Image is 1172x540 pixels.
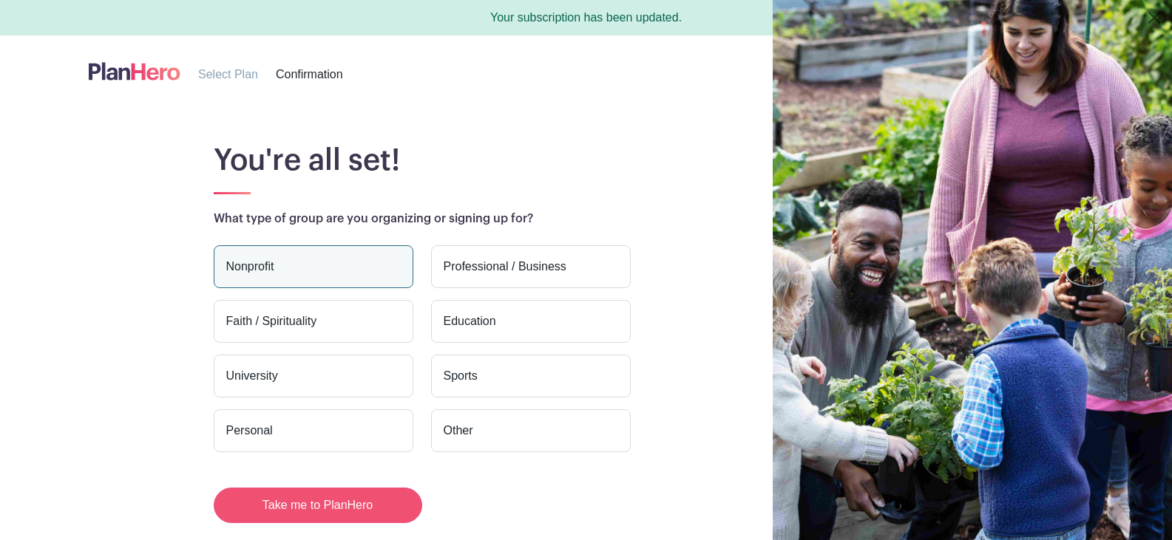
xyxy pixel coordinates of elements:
[198,68,258,81] span: Select Plan
[214,488,422,523] button: Take me to PlanHero
[214,409,413,452] label: Personal
[214,355,413,397] label: University
[214,143,1048,178] h1: You're all set!
[214,210,1048,228] p: What type of group are you organizing or signing up for?
[431,245,631,288] label: Professional / Business
[214,245,413,288] label: Nonprofit
[431,355,631,397] label: Sports
[431,409,631,452] label: Other
[214,300,413,343] label: Faith / Spirituality
[276,68,343,81] span: Confirmation
[89,59,180,83] img: logo-507f7623f17ff9eddc593b1ce0a138ce2505c220e1c5a4e2b4648c50719b7d32.svg
[431,300,631,343] label: Education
